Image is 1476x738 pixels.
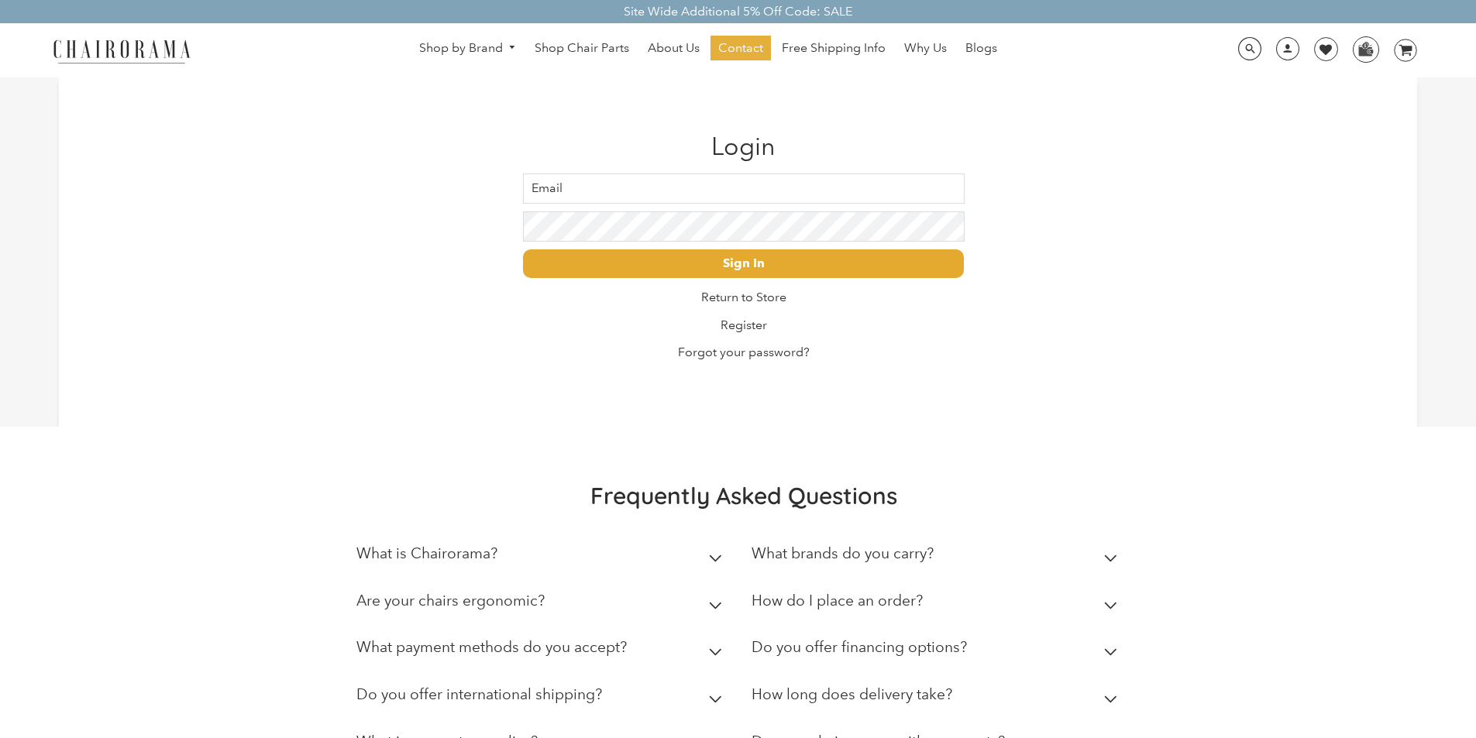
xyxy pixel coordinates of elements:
[356,674,728,722] summary: Do you offer international shipping?
[721,318,767,332] a: Register
[640,36,707,60] a: About Us
[44,37,199,64] img: chairorama
[718,40,763,57] span: Contact
[535,40,629,57] span: Shop Chair Parts
[958,36,1005,60] a: Blogs
[356,638,627,656] h2: What payment methods do you accept?
[356,592,545,609] h2: Are your chairs ergonomic?
[752,544,934,562] h2: What brands do you carry?
[523,132,964,161] h1: Login
[356,481,1131,510] h2: Frequently Asked Questions
[752,674,1123,722] summary: How long does delivery take?
[710,36,771,60] a: Contact
[411,36,525,60] a: Shop by Brand
[1354,37,1378,60] img: WhatsApp_Image_2024-07-12_at_16.23.01.webp
[896,36,955,60] a: Why Us
[904,40,947,57] span: Why Us
[782,40,886,57] span: Free Shipping Info
[752,534,1123,581] summary: What brands do you carry?
[356,534,728,581] summary: What is Chairorama?
[356,581,728,628] summary: Are your chairs ergonomic?
[523,173,964,204] input: Email
[356,685,602,703] h2: Do you offer international shipping?
[965,40,997,57] span: Blogs
[356,627,728,674] summary: What payment methods do you accept?
[527,36,637,60] a: Shop Chair Parts
[701,290,786,304] a: Return to Store
[752,592,923,609] h2: How do I place an order?
[774,36,893,60] a: Free Shipping Info
[523,249,964,278] input: Sign In
[356,544,497,562] h2: What is Chairorama?
[752,638,967,656] h2: Do you offer financing options?
[678,345,810,359] a: Forgot your password?
[752,627,1123,674] summary: Do you offer financing options?
[265,36,1151,64] nav: DesktopNavigation
[752,581,1123,628] summary: How do I place an order?
[648,40,700,57] span: About Us
[752,685,952,703] h2: How long does delivery take?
